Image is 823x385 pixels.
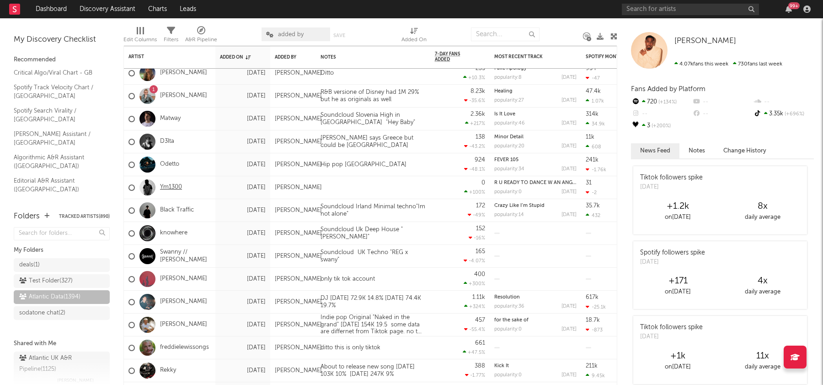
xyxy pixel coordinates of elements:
span: +134 % [657,100,677,105]
div: on [DATE] [636,287,720,298]
input: Search for folders... [14,227,110,240]
a: Editorial A&R Assistant ([GEOGRAPHIC_DATA]) [14,176,101,195]
div: Crazy Like I’m Stupid [494,203,577,208]
div: DJ [DATE] 72.9K 14.8% [DATE] 74.4K 19.7% [316,295,430,309]
div: 3 [631,120,692,132]
div: 2.36k [470,111,485,117]
div: R U READY TO DANCE W AN ANGEL? [494,180,577,185]
a: sodatone chat(2) [14,306,110,320]
div: +1.2k [636,201,720,212]
div: 661 [475,340,485,346]
div: [DATE] [561,212,577,217]
div: -48.1 % [464,166,485,172]
div: [PERSON_NAME] [275,298,322,306]
a: Odetto [160,161,179,168]
div: R&B versione of Disney had 1M 29% but he as originals as well [316,89,430,103]
div: [PERSON_NAME] says Greece but could be [GEOGRAPHIC_DATA] [316,135,430,149]
div: [DATE] [561,190,577,195]
div: -1.77 % [465,372,485,378]
div: Is It Love [494,112,577,117]
div: Added On [401,34,427,45]
div: +100 % [464,189,485,195]
div: for the sake of [494,318,577,323]
div: Filters [164,34,178,45]
div: ditto this is only tiktok [316,344,385,352]
div: -4.07 % [464,258,485,264]
div: Spotify followers spike [640,248,705,258]
div: popularity: 27 [494,98,524,103]
div: [DATE] [220,228,266,239]
div: [DATE] [220,274,266,285]
span: [PERSON_NAME] [674,37,736,45]
div: 47.4k [586,88,601,94]
div: Notes [321,54,412,60]
a: [PERSON_NAME] Assistant / [GEOGRAPHIC_DATA] [14,129,101,148]
div: popularity: 34 [494,167,524,172]
div: -55.4 % [464,326,485,332]
div: +324 % [464,304,485,309]
a: Healing [494,89,513,94]
a: Algorithmic A&R Assistant ([GEOGRAPHIC_DATA]) [14,152,101,171]
div: Test Folder ( 327 ) [19,276,73,287]
div: popularity: 0 [494,373,522,378]
div: [PERSON_NAME] [275,115,322,123]
div: FEVER 105 [494,157,577,163]
input: Search for artists [622,4,759,15]
a: Kick It [494,363,509,369]
div: -1.76k [586,167,606,173]
div: [DATE] [220,365,266,376]
div: +217 % [465,120,485,126]
div: -49 % [468,212,485,218]
div: About to release new song [DATE] 103K 10% [DATE] 247K 9% [316,363,430,378]
div: [PERSON_NAME] [275,207,322,214]
div: [DATE] [561,167,577,172]
div: popularity: 46 [494,121,525,126]
span: added by [278,32,304,38]
div: +300 % [464,281,485,287]
div: 241k [586,157,599,163]
div: [PERSON_NAME] [275,138,322,146]
span: Fans Added by Platform [631,86,705,92]
div: -- [631,108,692,120]
div: Edit Columns [123,23,157,49]
a: Minor Detail [494,135,524,140]
a: Crazy Like I’m Stupid [494,203,545,208]
div: popularity: 36 [494,304,524,309]
div: -43.2 % [464,143,485,149]
a: Spotify Search Virality / [GEOGRAPHIC_DATA] [14,106,101,125]
div: 99 + [788,2,800,9]
div: 3.35k [753,108,814,120]
div: Kick It [494,363,577,369]
div: 172 [476,203,485,209]
a: [PERSON_NAME] [160,69,207,77]
button: Notes [679,143,714,158]
div: Most Recent Track [494,54,563,60]
div: 924 [475,157,485,163]
div: Indie pop Original "Naked in the grand" [DATE] 154K 19.5 some data are differnet from Tiktok page... [316,314,430,336]
div: [DATE] [561,98,577,103]
div: Atlantic UK A&R Pipeline ( 1125 ) [19,353,102,375]
div: [PERSON_NAME] [275,276,322,283]
div: 314k [586,111,599,117]
div: A&R Pipeline [185,23,217,49]
div: Soundcloud UK Techno "REG x swany" [316,249,430,263]
div: 165 [476,249,485,255]
div: Added By [275,54,298,60]
div: [DATE] [561,75,577,80]
div: popularity: 0 [494,327,522,332]
div: only tik tok account [316,276,379,283]
div: [DATE] [640,332,703,342]
div: [PERSON_NAME] [275,344,322,352]
div: A&R Pipeline [185,34,217,45]
div: Minor Detail [494,135,577,140]
button: Save [333,33,345,38]
div: [DATE] [640,258,705,267]
div: 8.23k [470,88,485,94]
a: knowhere [160,229,187,237]
a: Test Folder(327) [14,274,110,288]
a: Ym1300 [160,184,182,191]
span: 730 fans last week [674,61,782,67]
div: +1k [636,351,720,362]
div: My Discovery Checklist [14,34,110,45]
div: [DATE] [220,136,266,147]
